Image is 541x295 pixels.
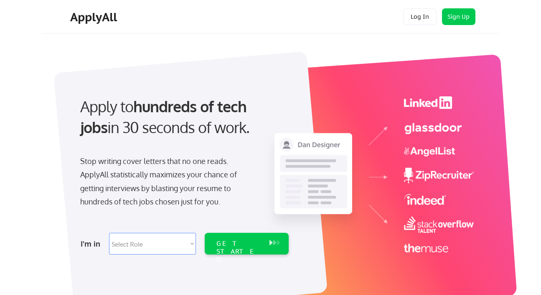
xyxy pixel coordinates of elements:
[442,8,475,25] button: Sign Up
[70,10,119,24] div: ApplyAll
[81,237,104,250] div: I'm in
[403,8,437,25] button: Log In
[216,240,261,264] div: GET STARTED
[80,97,250,136] strong: hundreds of tech jobs
[80,154,252,209] div: Stop writing cover letters that no one reads. ApplyAll statistically maximizes your chance of get...
[80,96,285,138] div: Apply to in 30 seconds of work.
